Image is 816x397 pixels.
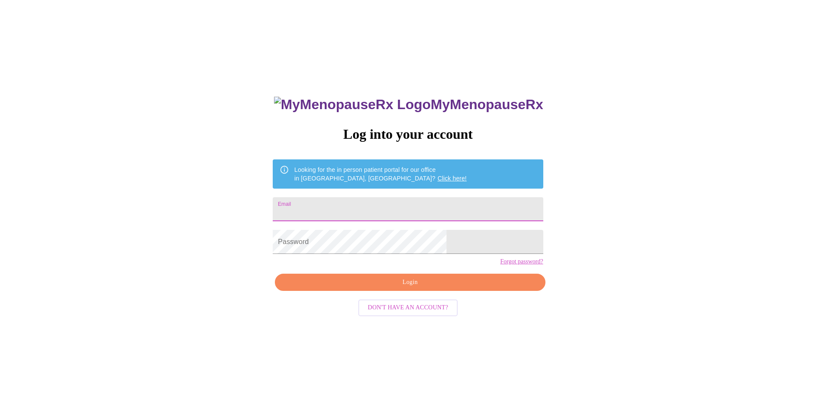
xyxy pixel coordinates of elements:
[500,258,543,265] a: Forgot password?
[358,299,458,316] button: Don't have an account?
[274,97,543,113] h3: MyMenopauseRx
[275,274,545,291] button: Login
[294,162,467,186] div: Looking for the in person patient portal for our office in [GEOGRAPHIC_DATA], [GEOGRAPHIC_DATA]?
[437,175,467,182] a: Click here!
[356,303,460,311] a: Don't have an account?
[368,302,448,313] span: Don't have an account?
[285,277,535,288] span: Login
[274,97,431,113] img: MyMenopauseRx Logo
[273,126,543,142] h3: Log into your account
